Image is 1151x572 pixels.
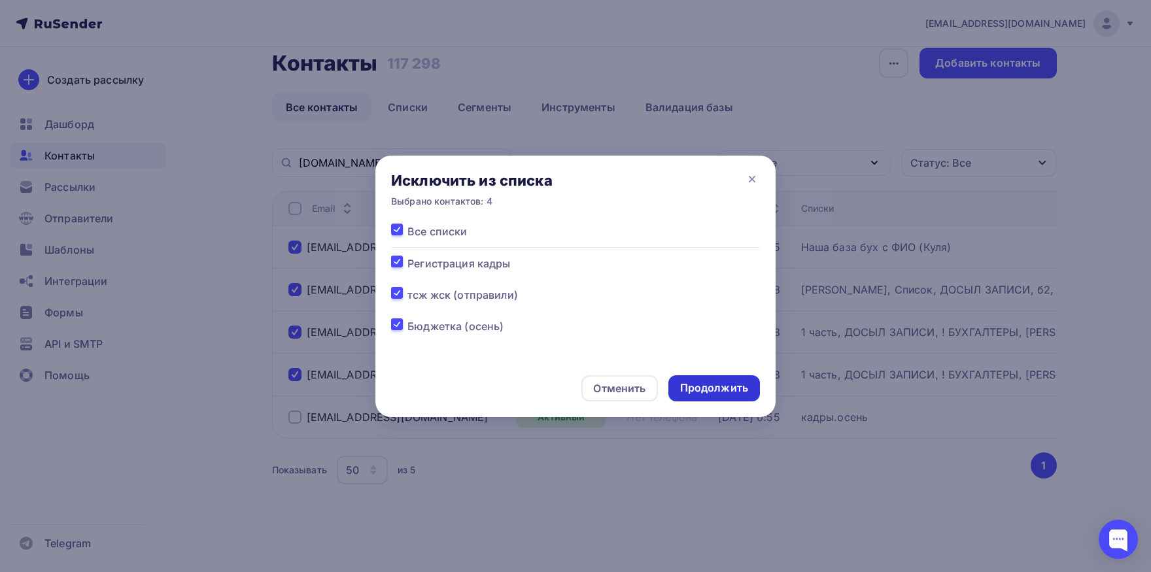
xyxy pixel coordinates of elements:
[680,380,748,395] div: Продолжить
[407,224,467,239] span: Все списки
[407,256,510,271] span: Регистрация кадры
[407,318,504,334] span: Бюджетка (осень)
[391,171,553,190] div: Исключить из списка
[407,287,518,303] span: тсж жск (отправили)
[391,195,553,208] div: Выбрано контактов: 4
[593,380,645,396] div: Отменить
